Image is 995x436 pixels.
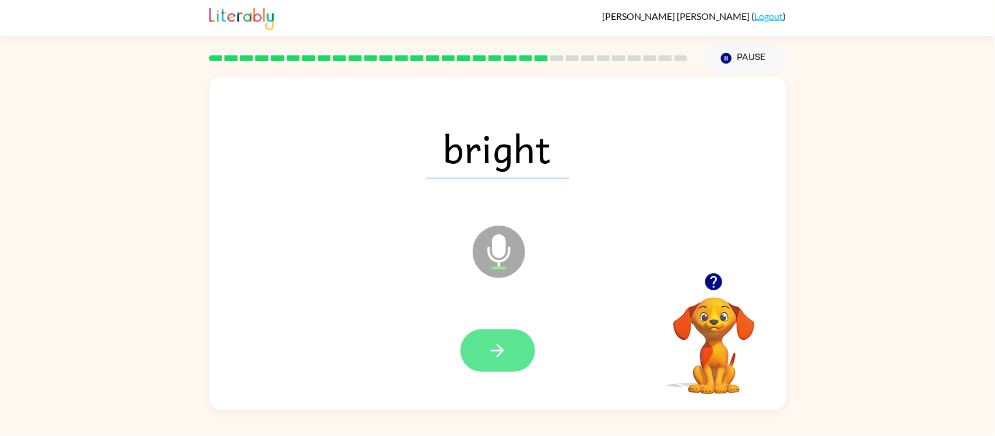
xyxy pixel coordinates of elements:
[209,5,274,30] img: Literably
[755,10,783,22] a: Logout
[603,10,786,22] div: ( )
[656,279,772,396] video: Your browser must support playing .mp4 files to use Literably. Please try using another browser.
[426,118,569,178] span: bright
[702,45,786,72] button: Pause
[603,10,752,22] span: [PERSON_NAME] [PERSON_NAME]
